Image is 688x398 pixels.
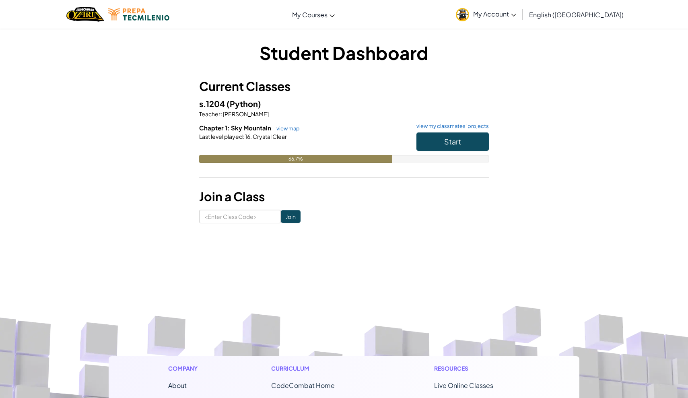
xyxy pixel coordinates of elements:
[529,10,624,19] span: English ([GEOGRAPHIC_DATA])
[525,4,628,25] a: English ([GEOGRAPHIC_DATA])
[271,381,335,390] span: CodeCombat Home
[272,125,300,132] a: view map
[220,110,222,118] span: :
[271,364,369,373] h1: Curriculum
[243,133,244,140] span: :
[416,132,489,151] button: Start
[412,124,489,129] a: view my classmates' projects
[199,155,392,163] div: 66.7%
[199,188,489,206] h3: Join a Class
[66,6,104,23] a: Ozaria by CodeCombat logo
[199,99,227,109] span: s.1204
[456,8,469,21] img: avatar
[199,133,243,140] span: Last level played
[199,40,489,65] h1: Student Dashboard
[227,99,261,109] span: (Python)
[168,381,187,390] a: About
[434,364,520,373] h1: Resources
[199,77,489,95] h3: Current Classes
[199,210,281,223] input: <Enter Class Code>
[434,381,493,390] a: Live Online Classes
[199,124,272,132] span: Chapter 1: Sky Mountain
[473,10,516,18] span: My Account
[108,8,169,21] img: Tecmilenio logo
[292,10,328,19] span: My Courses
[199,110,220,118] span: Teacher
[168,364,206,373] h1: Company
[244,133,252,140] span: 16.
[222,110,269,118] span: [PERSON_NAME]
[66,6,104,23] img: Home
[281,210,301,223] input: Join
[288,4,339,25] a: My Courses
[444,137,461,146] span: Start
[252,133,287,140] span: Crystal Clear
[452,2,520,27] a: My Account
